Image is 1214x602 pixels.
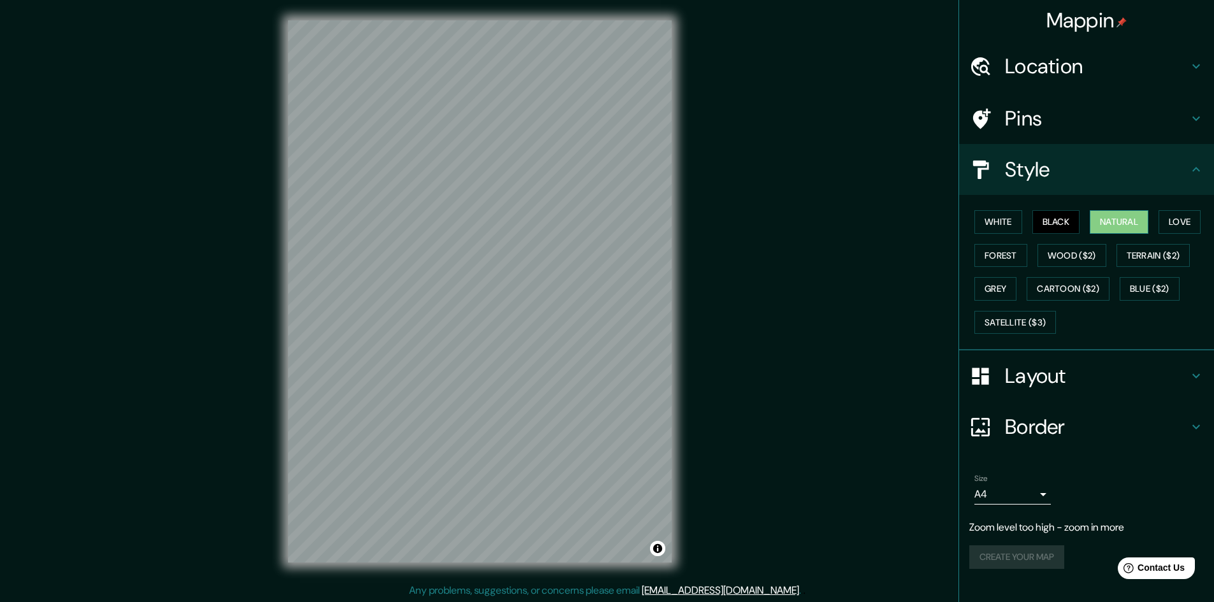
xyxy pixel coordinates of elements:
[974,484,1051,505] div: A4
[974,244,1027,268] button: Forest
[959,41,1214,92] div: Location
[1116,244,1190,268] button: Terrain ($2)
[959,401,1214,452] div: Border
[1046,8,1127,33] h4: Mappin
[409,583,801,598] p: Any problems, suggestions, or concerns please email .
[1090,210,1148,234] button: Natural
[1005,414,1189,440] h4: Border
[969,520,1204,535] p: Zoom level too high - zoom in more
[974,277,1016,301] button: Grey
[1120,277,1180,301] button: Blue ($2)
[1116,17,1127,27] img: pin-icon.png
[1005,54,1189,79] h4: Location
[642,584,799,597] a: [EMAIL_ADDRESS][DOMAIN_NAME]
[974,311,1056,334] button: Satellite ($3)
[1032,210,1080,234] button: Black
[803,583,806,598] div: .
[959,93,1214,144] div: Pins
[959,350,1214,401] div: Layout
[1101,552,1200,588] iframe: Help widget launcher
[801,583,803,598] div: .
[1005,363,1189,389] h4: Layout
[288,20,672,563] canvas: Map
[974,473,988,484] label: Size
[974,210,1022,234] button: White
[1159,210,1201,234] button: Love
[1005,157,1189,182] h4: Style
[1005,106,1189,131] h4: Pins
[1037,244,1106,268] button: Wood ($2)
[959,144,1214,195] div: Style
[1027,277,1109,301] button: Cartoon ($2)
[650,541,665,556] button: Toggle attribution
